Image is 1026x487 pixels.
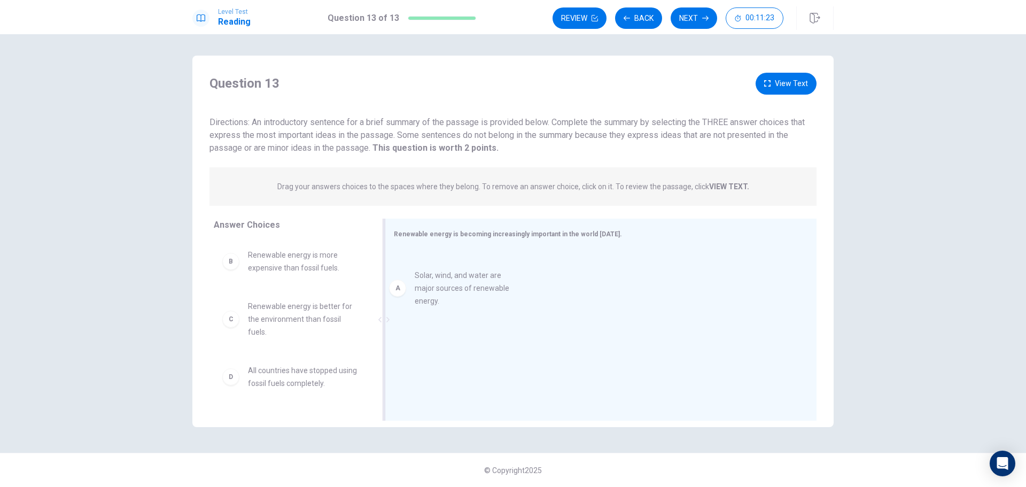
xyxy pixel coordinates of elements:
h1: Reading [218,16,251,28]
strong: VIEW TEXT. [709,182,749,191]
div: Open Intercom Messenger [990,451,1015,476]
button: 00:11:23 [726,7,783,29]
span: © Copyright 2025 [484,466,542,475]
button: Next [671,7,717,29]
strong: This question is worth 2 points. [370,143,499,153]
h4: Question 13 [209,75,279,92]
span: Answer Choices [214,220,280,230]
span: Directions: An introductory sentence for a brief summary of the passage is provided below. Comple... [209,117,805,153]
p: Drag your answers choices to the spaces where they belong. To remove an answer choice, click on i... [277,182,749,191]
span: 00:11:23 [745,14,774,22]
span: Renewable energy is becoming increasingly important in the world [DATE]. [394,230,622,238]
h1: Question 13 of 13 [328,12,399,25]
button: Review [553,7,607,29]
button: View Text [756,73,817,95]
button: Back [615,7,662,29]
span: Level Test [218,8,251,16]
